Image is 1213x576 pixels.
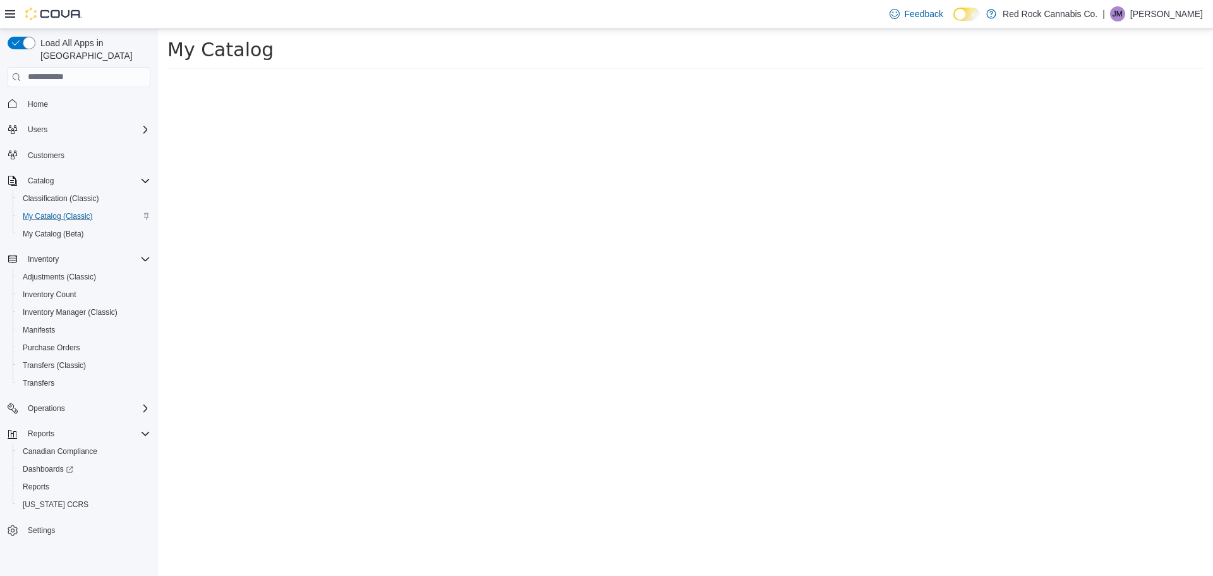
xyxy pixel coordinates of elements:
span: Adjustments (Classic) [18,269,150,285]
span: My Catalog [9,9,116,32]
button: Reports [23,426,59,441]
span: Inventory Count [18,287,150,302]
span: Manifests [18,322,150,338]
a: Dashboards [18,462,78,477]
span: Home [23,96,150,112]
span: Canadian Compliance [18,444,150,459]
span: Reports [18,479,150,494]
span: Classification (Classic) [23,193,99,204]
button: Inventory [3,250,155,268]
button: Canadian Compliance [13,443,155,460]
span: Settings [28,525,55,536]
a: My Catalog (Beta) [18,226,89,242]
span: Customers [28,150,64,161]
button: Classification (Classic) [13,190,155,207]
button: Operations [3,400,155,417]
span: Inventory Manager (Classic) [23,307,118,317]
p: | [1102,6,1105,21]
span: Settings [23,522,150,538]
button: Inventory [23,252,64,267]
button: My Catalog (Beta) [13,225,155,243]
button: Reports [13,478,155,496]
a: Transfers (Classic) [18,358,91,373]
div: Justin McCann [1110,6,1125,21]
span: My Catalog (Classic) [23,211,93,221]
button: Home [3,95,155,113]
nav: Complex example [8,90,150,573]
span: Transfers [18,376,150,391]
span: [US_STATE] CCRS [23,499,88,510]
button: Transfers [13,374,155,392]
span: Washington CCRS [18,497,150,512]
button: Settings [3,521,155,539]
span: Users [28,125,47,135]
span: Home [28,99,48,109]
span: Inventory Count [23,290,76,300]
a: Customers [23,148,69,163]
a: Transfers [18,376,59,391]
span: Load All Apps in [GEOGRAPHIC_DATA] [35,37,150,62]
a: Settings [23,523,60,538]
button: Users [23,122,52,137]
a: Classification (Classic) [18,191,104,206]
span: Transfers [23,378,54,388]
button: Adjustments (Classic) [13,268,155,286]
span: Manifests [23,325,55,335]
button: Catalog [23,173,59,188]
span: Operations [28,403,65,414]
span: Catalog [23,173,150,188]
button: Reports [3,425,155,443]
button: Inventory Manager (Classic) [13,303,155,321]
a: Canadian Compliance [18,444,102,459]
span: Dashboards [18,462,150,477]
span: Purchase Orders [18,340,150,355]
span: Customers [23,147,150,163]
span: Purchase Orders [23,343,80,353]
button: Transfers (Classic) [13,357,155,374]
span: Catalog [28,176,54,186]
button: Users [3,121,155,138]
button: Purchase Orders [13,339,155,357]
a: [US_STATE] CCRS [18,497,94,512]
span: Transfers (Classic) [18,358,150,373]
span: My Catalog (Beta) [23,229,84,239]
button: My Catalog (Classic) [13,207,155,225]
a: Dashboards [13,460,155,478]
span: Users [23,122,150,137]
span: Inventory [23,252,150,267]
a: Reports [18,479,54,494]
a: Inventory Count [18,287,81,302]
span: Reports [23,426,150,441]
span: My Catalog (Beta) [18,226,150,242]
span: Inventory [28,254,59,264]
a: My Catalog (Classic) [18,209,98,224]
a: Purchase Orders [18,340,85,355]
span: My Catalog (Classic) [18,209,150,224]
span: Transfers (Classic) [23,360,86,371]
button: Catalog [3,172,155,190]
span: Reports [28,429,54,439]
a: Home [23,97,53,112]
button: Operations [23,401,70,416]
span: Reports [23,482,49,492]
span: Adjustments (Classic) [23,272,96,282]
button: Inventory Count [13,286,155,303]
input: Dark Mode [953,8,980,21]
p: [PERSON_NAME] [1130,6,1203,21]
button: [US_STATE] CCRS [13,496,155,513]
button: Customers [3,146,155,164]
span: Canadian Compliance [23,446,97,457]
button: Manifests [13,321,155,339]
a: Inventory Manager (Classic) [18,305,123,320]
span: Operations [23,401,150,416]
span: Inventory Manager (Classic) [18,305,150,320]
span: Dashboards [23,464,73,474]
a: Adjustments (Classic) [18,269,101,285]
p: Red Rock Cannabis Co. [1003,6,1097,21]
img: Cova [25,8,82,20]
span: JM [1113,6,1123,21]
a: Feedback [884,1,948,27]
span: Classification (Classic) [18,191,150,206]
a: Manifests [18,322,60,338]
